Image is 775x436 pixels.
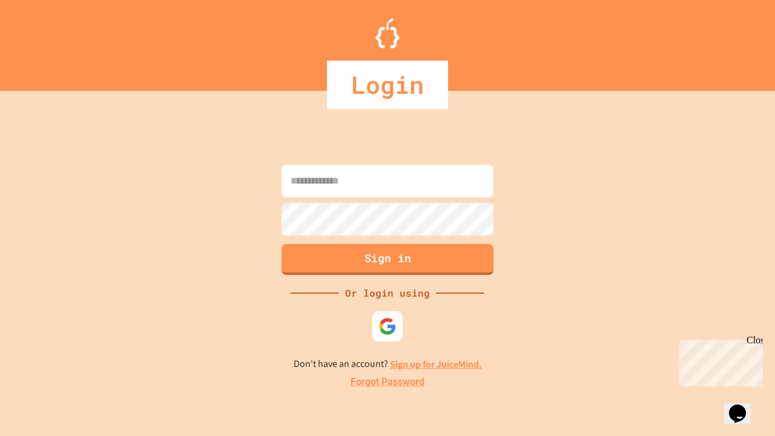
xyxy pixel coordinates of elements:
div: Or login using [339,286,436,300]
img: Logo.svg [375,18,400,48]
a: Forgot Password [351,375,424,389]
img: google-icon.svg [378,317,397,335]
div: Login [327,61,448,109]
button: Sign in [282,244,493,275]
iframe: chat widget [674,335,763,386]
a: Sign up for JuiceMind. [390,358,482,371]
div: Chat with us now!Close [5,5,84,77]
iframe: chat widget [724,388,763,424]
p: Don't have an account? [294,357,482,372]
